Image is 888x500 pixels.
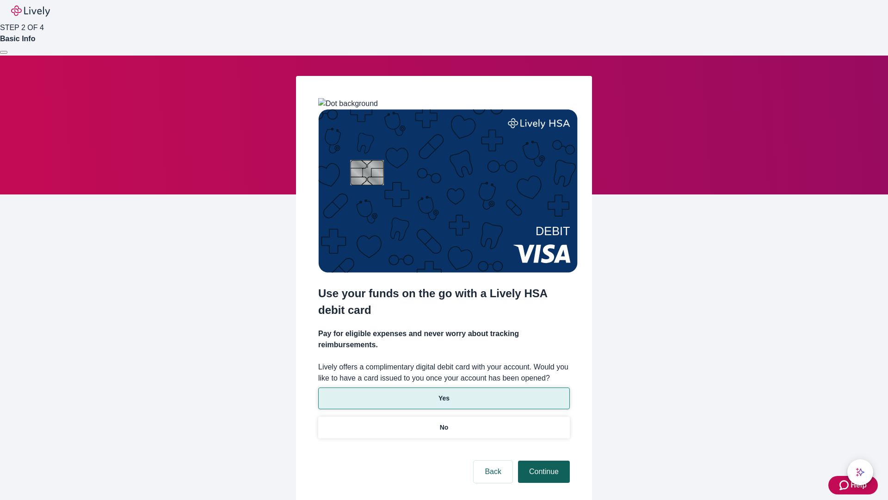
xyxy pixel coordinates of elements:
p: No [440,423,449,432]
img: Dot background [318,98,378,109]
button: chat [847,459,873,485]
h2: Use your funds on the go with a Lively HSA debit card [318,285,570,319]
button: Yes [318,387,570,409]
svg: Zendesk support icon [839,480,851,491]
button: Back [474,461,512,483]
h4: Pay for eligible expenses and never worry about tracking reimbursements. [318,328,570,350]
svg: Lively AI Assistant [856,468,865,477]
img: Debit card [318,109,578,273]
button: Zendesk support iconHelp [828,476,878,494]
img: Lively [11,6,50,17]
label: Lively offers a complimentary digital debit card with your account. Would you like to have a card... [318,362,570,384]
p: Yes [438,394,450,403]
button: No [318,417,570,438]
button: Continue [518,461,570,483]
span: Help [851,480,867,491]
